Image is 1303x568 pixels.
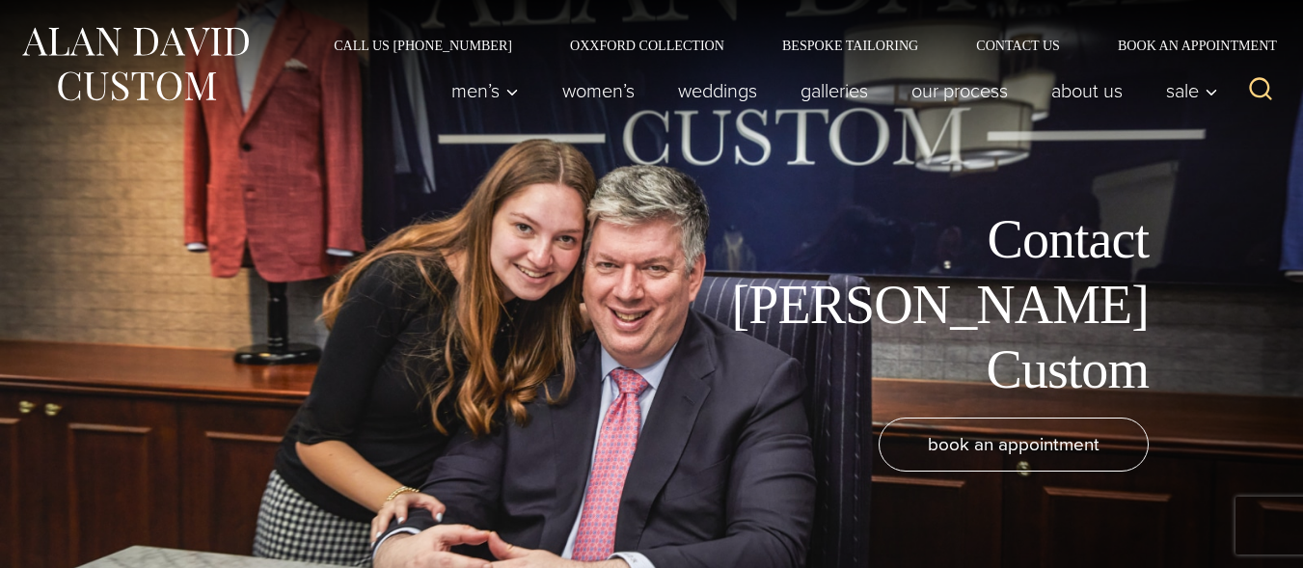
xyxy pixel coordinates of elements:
[541,71,657,110] a: Women’s
[928,430,1099,458] span: book an appointment
[753,39,947,52] a: Bespoke Tailoring
[451,81,519,100] span: Men’s
[305,39,541,52] a: Call Us [PHONE_NUMBER]
[779,71,890,110] a: Galleries
[1030,71,1145,110] a: About Us
[947,39,1089,52] a: Contact Us
[890,71,1030,110] a: Our Process
[1180,510,1284,558] iframe: Opens a widget where you can chat to one of our agents
[541,39,753,52] a: Oxxford Collection
[1166,81,1218,100] span: Sale
[305,39,1284,52] nav: Secondary Navigation
[657,71,779,110] a: weddings
[879,418,1149,472] a: book an appointment
[715,207,1149,402] h1: Contact [PERSON_NAME] Custom
[1089,39,1284,52] a: Book an Appointment
[19,21,251,107] img: Alan David Custom
[1237,68,1284,114] button: View Search Form
[430,71,1229,110] nav: Primary Navigation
